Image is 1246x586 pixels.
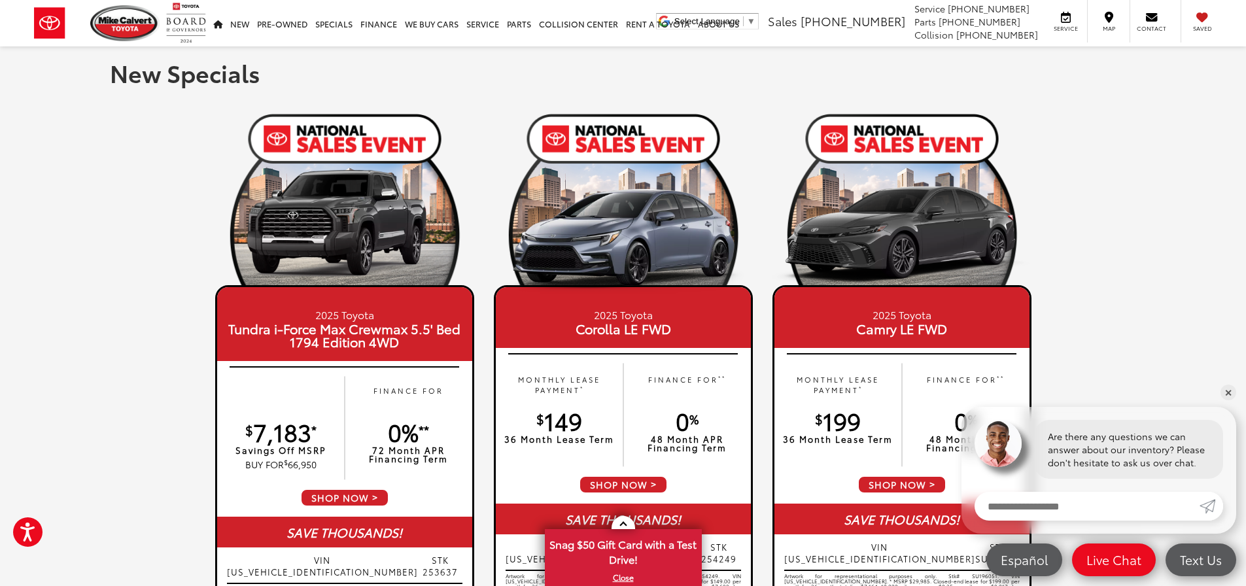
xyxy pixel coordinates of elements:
sup: $ [245,421,253,439]
span: 0 [676,404,699,437]
sup: $ [815,409,823,428]
p: 72 Month APR Financing Term [351,446,466,463]
span: [PHONE_NUMBER] [801,12,905,29]
span: VIN [US_VEHICLE_IDENTIFICATION_NUMBER] [227,554,418,577]
img: 19_1754319064.png [215,109,474,285]
span: Collision [914,28,954,41]
img: 25_Tundra_Capstone_Gray_Left [215,164,474,294]
span: Sales [768,12,797,29]
span: STK SU196051 [975,541,1021,564]
span: 0 [954,404,977,437]
h1: New Specials [110,60,1137,86]
span: ​ [743,16,744,26]
span: 0% [388,415,419,448]
a: Español [986,543,1062,576]
span: SHOP NOW [300,489,389,507]
span: [PHONE_NUMBER] [948,2,1030,15]
span: ▼ [747,16,755,26]
span: Tundra i-Force Max Crewmax 5.5' Bed 1794 Edition 4WD [220,322,469,348]
p: 36 Month Lease Term [502,435,617,443]
span: Service [914,2,945,15]
span: 149 [536,404,582,437]
span: Text Us [1173,551,1228,568]
span: STK 253637 [418,554,462,577]
p: FINANCE FOR [351,385,466,407]
div: Are there any questions we can answer about our inventory? Please don't hesitate to ask us over c... [1035,420,1223,479]
p: BUY FOR 66,950 [224,458,338,471]
a: Submit [1200,492,1223,521]
span: SHOP NOW [857,475,946,494]
span: Camry LE FWD [778,322,1026,335]
img: 25_Camry_XSE_Gray_Left [772,164,1031,294]
img: Agent profile photo [975,420,1022,467]
a: Live Chat [1072,543,1156,576]
span: VIN [US_VEHICLE_IDENTIFICATION_NUMBER] [784,541,975,564]
p: MONTHLY LEASE PAYMENT [781,374,895,396]
span: Snag $50 Gift Card with a Test Drive! [546,530,701,570]
span: Map [1094,24,1123,33]
small: 2025 Toyota [499,307,748,322]
small: 2025 Toyota [778,307,1026,322]
span: [PHONE_NUMBER] [956,28,1038,41]
p: Savings Off MSRP [224,446,338,455]
img: 25_Corolla_XSE_Celestite_Left [494,164,753,294]
span: Parts [914,15,936,28]
img: 19_1754319064.png [772,109,1031,285]
span: VIN [US_VEHICLE_IDENTIFICATION_NUMBER] [506,541,697,564]
span: Corolla LE FWD [499,322,748,335]
sup: % [968,409,977,428]
div: SAVE THOUSANDS! [217,517,472,547]
p: FINANCE FOR [909,374,1023,396]
small: 2025 Toyota [220,307,469,322]
img: 19_1754319064.png [494,109,753,285]
span: 7,183 [245,415,311,448]
div: SAVE THOUSANDS! [496,504,751,534]
span: Live Chat [1080,551,1148,568]
a: Text Us [1166,543,1236,576]
p: FINANCE FOR [630,374,744,396]
sup: $ [284,457,288,467]
p: 48 Month APR Financing Term [909,435,1023,452]
p: 36 Month Lease Term [781,435,895,443]
span: STK 254249 [697,541,741,564]
sup: $ [536,409,544,428]
span: Contact [1137,24,1166,33]
sup: % [689,409,699,428]
span: Español [994,551,1054,568]
span: [PHONE_NUMBER] [939,15,1020,28]
p: 48 Month APR Financing Term [630,435,744,452]
img: Mike Calvert Toyota [90,5,160,41]
input: Enter your message [975,492,1200,521]
span: Service [1051,24,1081,33]
span: SHOP NOW [579,475,668,494]
span: 199 [815,404,861,437]
span: Saved [1188,24,1217,33]
p: MONTHLY LEASE PAYMENT [502,374,617,396]
div: SAVE THOUSANDS! [774,504,1030,534]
